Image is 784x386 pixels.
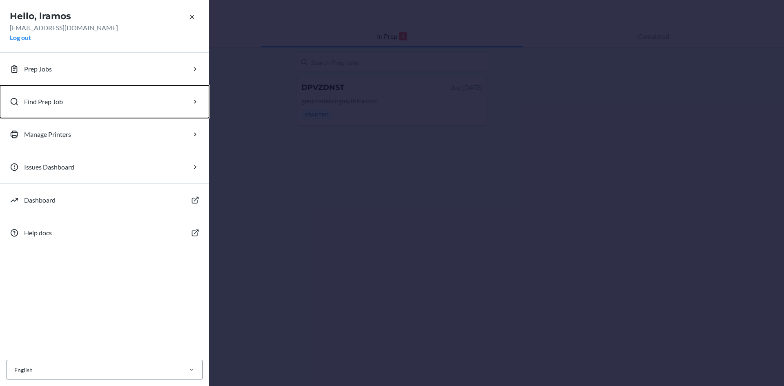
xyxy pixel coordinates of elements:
p: [EMAIL_ADDRESS][DOMAIN_NAME] [10,23,199,33]
p: Prep Jobs [24,64,52,74]
p: Help docs [24,228,52,238]
p: Issues Dashboard [24,162,74,172]
p: Dashboard [24,195,56,205]
input: English [13,366,14,374]
div: English [14,366,33,374]
button: Log out [10,33,31,42]
p: Manage Printers [24,129,71,139]
p: Find Prep Job [24,97,63,107]
h2: Hello, lramos [10,10,199,23]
